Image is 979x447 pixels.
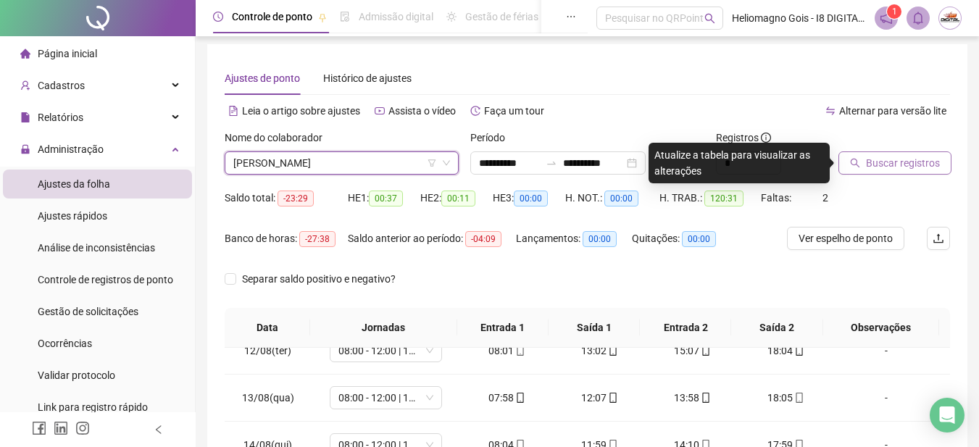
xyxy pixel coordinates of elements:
[318,13,327,22] span: pushpin
[892,7,897,17] span: 1
[731,308,822,348] th: Saída 2
[484,105,544,117] span: Faça um tour
[514,393,525,403] span: mobile
[823,308,939,348] th: Observações
[38,242,155,254] span: Análise de inconsistências
[54,421,68,435] span: linkedin
[38,178,110,190] span: Ajustes da folha
[359,11,433,22] span: Admissão digital
[20,144,30,154] span: lock
[233,152,450,174] span: JARLISON DA SILVA VELOSO
[446,12,457,22] span: sun
[704,13,715,24] span: search
[565,390,635,406] div: 12:07
[880,12,893,25] span: notification
[242,105,360,117] span: Leia o artigo sobre ajustes
[38,48,97,59] span: Página inicial
[299,231,336,247] span: -27:38
[323,72,412,84] span: Histórico de ajustes
[442,159,451,167] span: down
[716,130,771,146] span: Registros
[465,11,538,22] span: Gestão de férias
[640,308,731,348] th: Entrada 2
[154,425,164,435] span: left
[799,230,893,246] span: Ver espelho de ponto
[793,346,804,356] span: mobile
[38,210,107,222] span: Ajustes rápidos
[787,227,904,250] button: Ver espelho de ponto
[236,271,401,287] span: Separar saldo positivo e negativo?
[565,343,635,359] div: 13:02
[850,158,860,168] span: search
[75,421,90,435] span: instagram
[470,130,515,146] label: Período
[930,398,965,433] div: Open Intercom Messenger
[348,190,420,206] div: HE 1:
[375,106,385,116] span: youtube
[441,191,475,206] span: 00:11
[38,401,148,413] span: Link para registro rápido
[761,133,771,143] span: info-circle
[20,112,30,122] span: file
[38,338,92,349] span: Ocorrências
[472,343,542,359] div: 08:01
[38,112,83,123] span: Relatórios
[213,12,223,22] span: clock-circle
[658,343,728,359] div: 15:07
[225,190,348,206] div: Saldo total:
[838,151,951,175] button: Buscar registros
[338,387,433,409] span: 08:00 - 12:00 | 14:00 - 18:00
[649,143,830,183] div: Atualize a tabela para visualizar as alterações
[225,72,300,84] span: Ajustes de ponto
[244,345,291,356] span: 12/08(ter)
[225,308,310,348] th: Data
[340,12,350,22] span: file-done
[225,230,348,247] div: Banco de horas:
[835,319,928,335] span: Observações
[843,390,929,406] div: -
[939,7,961,29] img: 16836
[470,106,480,116] span: history
[682,231,716,247] span: 00:00
[310,308,457,348] th: Jornadas
[242,392,294,404] span: 13/08(qua)
[583,231,617,247] span: 00:00
[278,191,314,206] span: -23:29
[866,155,940,171] span: Buscar registros
[699,393,711,403] span: mobile
[38,306,138,317] span: Gestão de solicitações
[420,190,493,206] div: HE 2:
[493,190,565,206] div: HE 3:
[38,274,173,285] span: Controle de registros de ponto
[472,390,542,406] div: 07:58
[839,105,946,117] span: Alternar para versão lite
[457,308,549,348] th: Entrada 1
[761,192,793,204] span: Faltas:
[793,393,804,403] span: mobile
[704,191,743,206] span: 120:31
[514,191,548,206] span: 00:00
[658,390,728,406] div: 13:58
[843,343,929,359] div: -
[465,231,501,247] span: -04:09
[549,308,640,348] th: Saída 1
[607,393,618,403] span: mobile
[933,233,944,244] span: upload
[912,12,925,25] span: bell
[565,190,659,206] div: H. NOT.:
[751,343,820,359] div: 18:04
[38,143,104,155] span: Administração
[338,340,433,362] span: 08:00 - 12:00 | 14:00 - 18:00
[225,130,332,146] label: Nome do colaborador
[516,230,632,247] div: Lançamentos:
[546,157,557,169] span: swap-right
[822,192,828,204] span: 2
[428,159,436,167] span: filter
[228,106,238,116] span: file-text
[699,346,711,356] span: mobile
[546,157,557,169] span: to
[514,346,525,356] span: mobile
[732,10,866,26] span: Heliomagno Gois - I8 DIGITAL PROVEDOR DE ACESSO LDTA
[751,390,820,406] div: 18:05
[659,190,761,206] div: H. TRAB.:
